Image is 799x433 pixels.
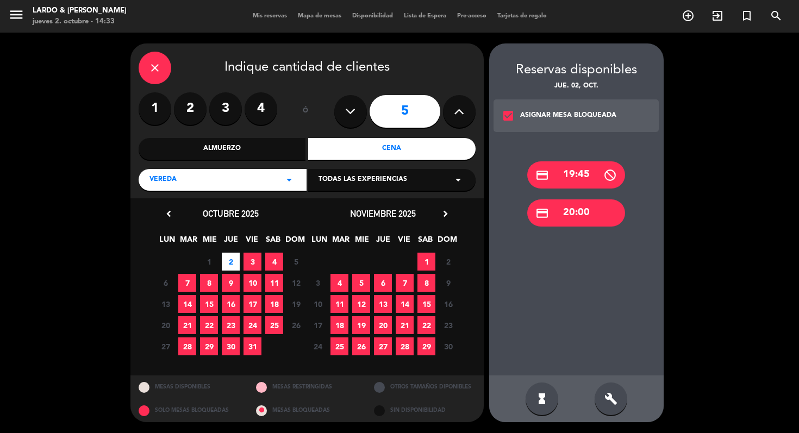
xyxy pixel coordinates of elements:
span: 27 [374,337,392,355]
span: 29 [417,337,435,355]
span: 16 [222,295,240,313]
span: noviembre 2025 [350,208,416,219]
i: add_circle_outline [682,9,695,22]
span: 18 [330,316,348,334]
span: 26 [287,316,305,334]
span: 4 [265,253,283,271]
span: 24 [244,316,261,334]
span: 13 [157,295,174,313]
span: 1 [200,253,218,271]
i: close [148,61,161,74]
i: chevron_left [163,208,174,219]
i: credit_card [535,206,549,220]
span: 23 [222,316,240,334]
span: 17 [244,295,261,313]
span: 26 [352,337,370,355]
span: VIE [395,233,413,251]
span: 19 [287,295,305,313]
div: jueves 2. octubre - 14:33 [33,16,127,27]
div: Almuerzo [139,138,306,160]
span: 14 [178,295,196,313]
i: build [604,392,617,405]
span: 11 [265,274,283,292]
span: 18 [265,295,283,313]
span: 16 [439,295,457,313]
span: 28 [396,337,414,355]
div: ASIGNAR MESA BLOQUEADA [520,110,616,121]
span: 21 [178,316,196,334]
span: 30 [222,337,240,355]
span: LUN [310,233,328,251]
span: 31 [244,337,261,355]
div: 20:00 [527,199,625,227]
span: VIE [243,233,261,251]
span: 4 [330,274,348,292]
span: 8 [417,274,435,292]
div: Indique cantidad de clientes [139,52,476,84]
span: 7 [178,274,196,292]
span: 17 [309,316,327,334]
span: 10 [309,295,327,313]
span: 15 [417,295,435,313]
span: 13 [374,295,392,313]
span: 5 [287,253,305,271]
span: 12 [287,274,305,292]
div: SIN DISPONIBILIDAD [366,399,484,422]
i: exit_to_app [711,9,724,22]
span: 27 [157,337,174,355]
span: 29 [200,337,218,355]
i: search [770,9,783,22]
span: DOM [285,233,303,251]
label: 4 [245,92,277,125]
span: DOM [438,233,455,251]
span: 6 [157,274,174,292]
span: 21 [396,316,414,334]
span: 6 [374,274,392,292]
span: 7 [396,274,414,292]
span: 30 [439,337,457,355]
label: 3 [209,92,242,125]
label: 2 [174,92,207,125]
span: 19 [352,316,370,334]
span: 10 [244,274,261,292]
div: 19:45 [527,161,625,189]
span: 11 [330,295,348,313]
span: 24 [309,337,327,355]
span: 9 [222,274,240,292]
span: 22 [417,316,435,334]
i: chevron_right [440,208,451,219]
span: Mis reservas [247,13,292,19]
span: 22 [200,316,218,334]
span: SAB [416,233,434,251]
span: 14 [396,295,414,313]
span: 3 [309,274,327,292]
span: VEREDA [149,174,177,185]
span: 20 [374,316,392,334]
span: 3 [244,253,261,271]
span: 25 [330,337,348,355]
i: turned_in_not [740,9,753,22]
span: octubre 2025 [203,208,259,219]
span: 25 [265,316,283,334]
span: MAR [179,233,197,251]
span: 9 [439,274,457,292]
span: MIE [353,233,371,251]
div: Lardo & [PERSON_NAME] [33,5,127,16]
div: ó [288,92,323,130]
span: MIE [201,233,219,251]
span: 20 [157,316,174,334]
span: Todas las experiencias [319,174,407,185]
div: MESAS BLOQUEADAS [248,399,366,422]
span: JUE [374,233,392,251]
div: OTROS TAMAÑOS DIPONIBLES [366,375,484,399]
div: SOLO MESAS BLOQUEADAS [130,399,248,422]
button: menu [8,7,24,27]
span: Mapa de mesas [292,13,347,19]
span: Lista de Espera [398,13,452,19]
span: Tarjetas de regalo [492,13,552,19]
span: 2 [439,253,457,271]
span: SAB [264,233,282,251]
i: credit_card [535,168,549,182]
span: 1 [417,253,435,271]
span: 12 [352,295,370,313]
